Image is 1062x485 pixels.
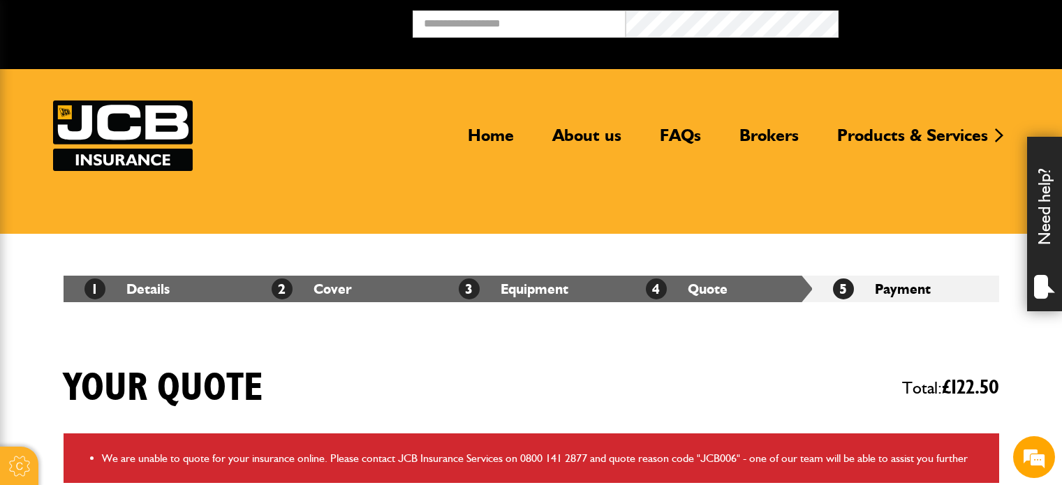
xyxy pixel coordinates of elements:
[459,278,480,299] span: 3
[64,365,263,412] h1: Your quote
[53,100,193,171] img: JCB Insurance Services logo
[1027,137,1062,311] div: Need help?
[272,278,293,299] span: 2
[902,372,999,404] span: Total:
[272,281,352,297] a: 2Cover
[459,281,568,297] a: 3Equipment
[951,378,999,398] span: 122.50
[812,276,999,302] li: Payment
[84,278,105,299] span: 1
[839,10,1052,32] button: Broker Login
[102,449,989,468] li: We are unable to quote for your insurance online. Please contact JCB Insurance Services on 0800 1...
[53,100,193,171] a: JCB Insurance Services
[625,276,812,302] li: Quote
[542,125,632,157] a: About us
[827,125,998,157] a: Products & Services
[833,278,854,299] span: 5
[84,281,170,297] a: 1Details
[646,278,667,299] span: 4
[649,125,711,157] a: FAQs
[729,125,809,157] a: Brokers
[457,125,524,157] a: Home
[942,378,999,398] span: £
